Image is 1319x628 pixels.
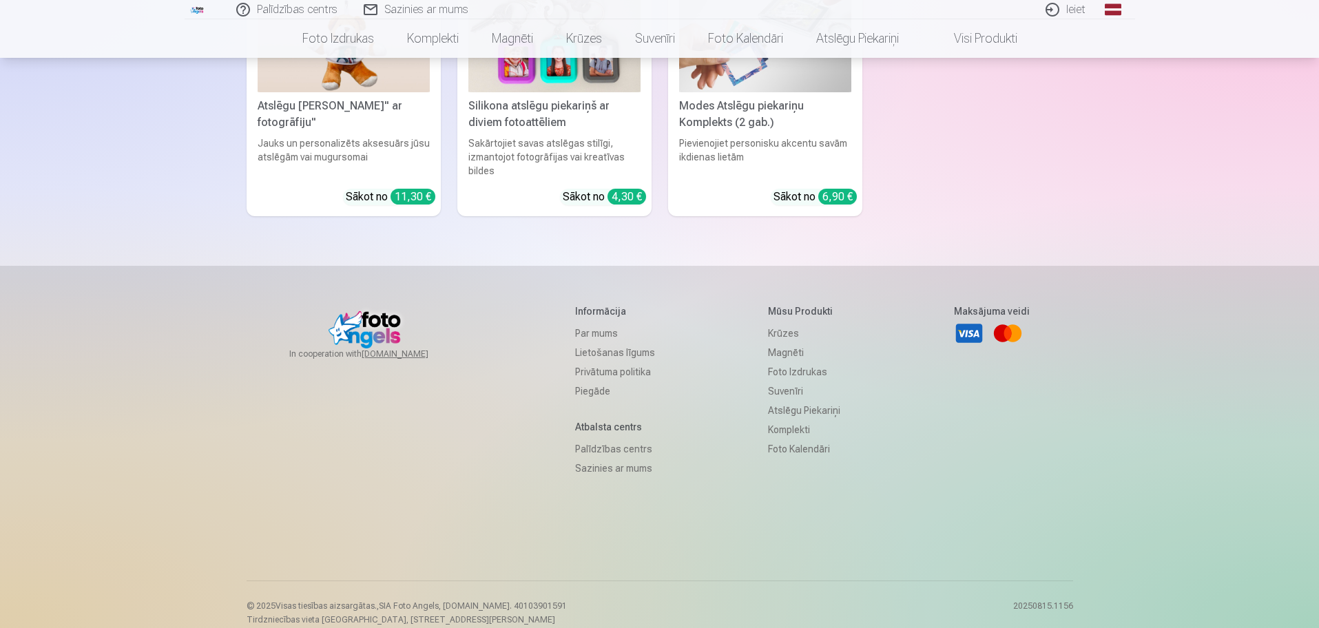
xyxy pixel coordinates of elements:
a: Krūzes [550,19,619,58]
a: Foto izdrukas [768,362,840,381]
h5: Maksājuma veidi [954,304,1030,318]
a: Komplekti [391,19,475,58]
div: 6,90 € [818,189,857,205]
a: Komplekti [768,420,840,439]
a: Atslēgu piekariņi [800,19,915,58]
div: Sākot no [346,189,435,205]
div: Sākot no [563,189,646,205]
div: Sakārtojiet savas atslēgas stilīgi, izmantojot fotogrāfijas vai kreatīvas bildes [463,136,646,178]
a: Par mums [575,324,655,343]
img: /fa1 [190,6,205,14]
a: Visa [954,318,984,348]
a: Krūzes [768,324,840,343]
h5: Mūsu produkti [768,304,840,318]
p: Tirdzniecības vieta [GEOGRAPHIC_DATA], [STREET_ADDRESS][PERSON_NAME] [247,614,567,625]
div: Pievienojiet personisku akcentu savām ikdienas lietām [674,136,857,178]
h5: Atbalsta centrs [575,420,655,434]
div: Modes Atslēgu piekariņu Komplekts (2 gab.) [674,98,857,131]
a: Suvenīri [619,19,692,58]
a: Visi produkti [915,19,1034,58]
a: Magnēti [768,343,840,362]
a: Magnēti [475,19,550,58]
div: Jauks un personalizēts aksesuārs jūsu atslēgām vai mugursomai [252,136,435,178]
div: 11,30 € [391,189,435,205]
a: Lietošanas līgums [575,343,655,362]
p: 20250815.1156 [1013,600,1073,625]
a: Privātuma politika [575,362,655,381]
p: © 2025 Visas tiesības aizsargātas. , [247,600,567,611]
span: In cooperation with [289,348,461,359]
a: [DOMAIN_NAME] [362,348,461,359]
a: Mastercard [993,318,1023,348]
a: Suvenīri [768,381,840,401]
a: Atslēgu piekariņi [768,401,840,420]
div: Atslēgu [PERSON_NAME]" ar fotogrāfiju" [252,98,435,131]
div: Silikona atslēgu piekariņš ar diviem fotoattēliem [463,98,646,131]
span: SIA Foto Angels, [DOMAIN_NAME]. 40103901591 [379,601,567,611]
a: Piegāde [575,381,655,401]
div: Sākot no [773,189,857,205]
a: Palīdzības centrs [575,439,655,459]
div: 4,30 € [607,189,646,205]
a: Foto izdrukas [286,19,391,58]
h5: Informācija [575,304,655,318]
a: Foto kalendāri [692,19,800,58]
a: Sazinies ar mums [575,459,655,478]
a: Foto kalendāri [768,439,840,459]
